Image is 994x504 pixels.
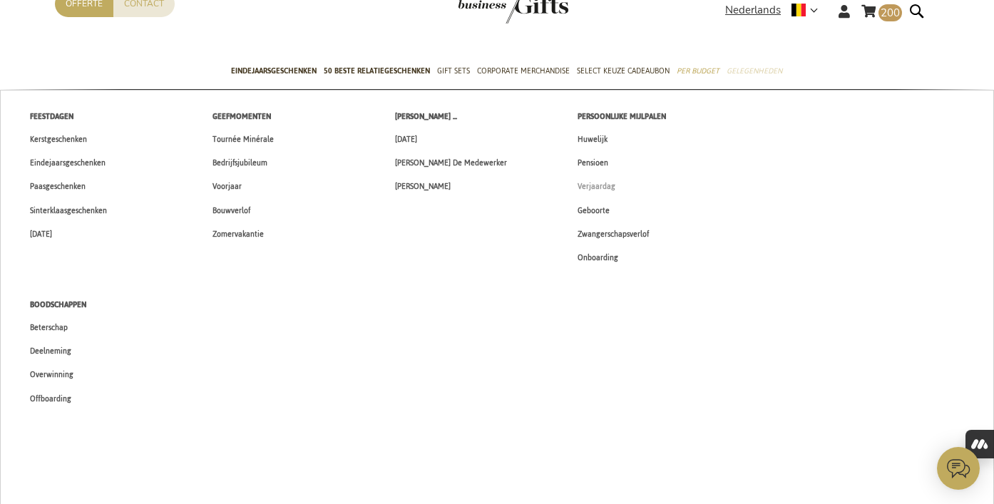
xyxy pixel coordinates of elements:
[231,63,317,78] span: Eindejaarsgeschenken
[578,250,618,265] span: Onboarding
[577,63,670,78] span: Select Keuze Cadeaubon
[937,447,980,490] iframe: belco-activator-frame
[395,179,451,194] span: [PERSON_NAME]
[324,63,430,78] span: 50 beste relatiegeschenken
[578,109,666,124] span: Persoonlijke Mijlpalen
[30,227,52,242] span: [DATE]
[212,132,274,147] span: Tournée Minérale
[861,2,902,26] a: 200
[212,109,271,124] span: Geefmomenten
[578,227,649,242] span: Zwangerschapsverlof
[212,155,267,170] span: Bedrijfsjubileum
[725,2,827,19] div: Nederlands
[30,367,73,382] span: Overwinning
[30,179,86,194] span: Paasgeschenken
[881,6,900,20] span: 200
[677,63,719,78] span: Per Budget
[30,391,71,406] span: Offboarding
[725,2,781,19] span: Nederlands
[30,109,73,124] span: Feestdagen
[30,132,87,147] span: Kerstgeschenken
[727,63,782,78] span: Gelegenheden
[30,155,106,170] span: Eindejaarsgeschenken
[578,179,615,194] span: Verjaardag
[212,203,250,218] span: Bouwverlof
[30,203,107,218] span: Sinterklaasgeschenken
[578,155,608,170] span: Pensioen
[578,132,608,147] span: Huwelijk
[437,63,470,78] span: Gift Sets
[395,155,507,170] span: [PERSON_NAME] De Medewerker
[30,344,71,359] span: Deelneming
[30,320,68,335] span: Beterschap
[395,132,417,147] span: [DATE]
[212,179,242,194] span: Voorjaar
[212,227,264,242] span: Zomervakantie
[30,297,86,312] span: Boodschappen
[395,109,457,124] span: [PERSON_NAME] ...
[477,63,570,78] span: Corporate Merchandise
[578,203,610,218] span: Geboorte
